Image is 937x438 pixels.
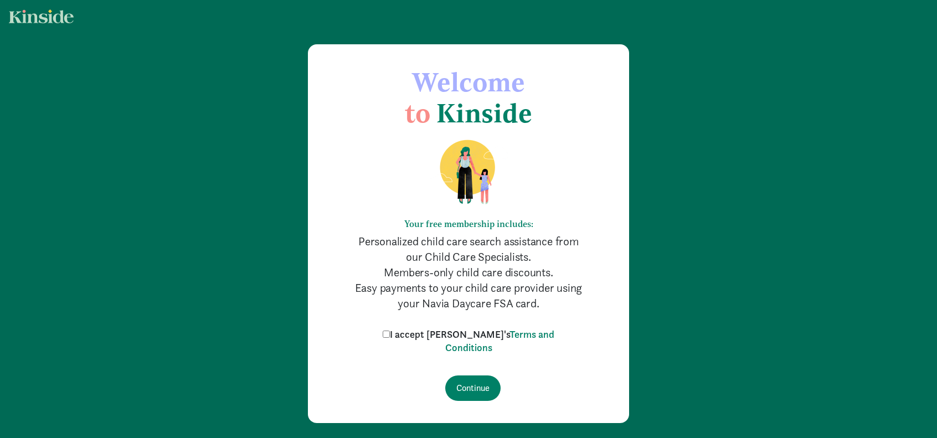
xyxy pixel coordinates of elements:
img: illustration-mom-daughter.png [426,139,511,205]
span: Kinside [436,97,532,129]
p: Members-only child care discounts. [352,265,585,280]
label: I accept [PERSON_NAME]'s [380,328,557,354]
input: Continue [445,375,501,401]
span: to [405,97,430,129]
span: Welcome [412,66,525,98]
p: Easy payments to your child care provider using your Navia Daycare FSA card. [352,280,585,311]
input: I accept [PERSON_NAME]'sTerms and Conditions [383,331,390,338]
img: light.svg [9,9,74,23]
a: Terms and Conditions [445,328,555,354]
h6: Your free membership includes: [352,219,585,229]
p: Personalized child care search assistance from our Child Care Specialists. [352,234,585,265]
